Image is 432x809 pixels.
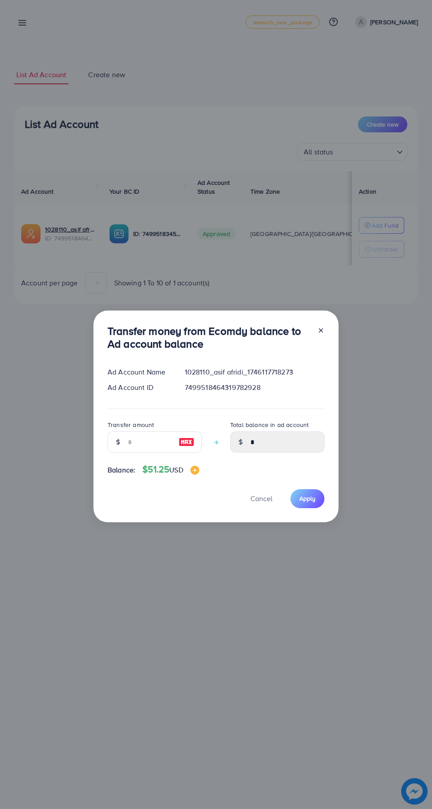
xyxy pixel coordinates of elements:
[169,465,183,475] span: USD
[179,437,194,447] img: image
[290,489,324,508] button: Apply
[178,382,331,393] div: 7499518464319782928
[101,382,178,393] div: Ad Account ID
[178,367,331,377] div: 1028110_asif afridi_1746117718273
[142,464,199,475] h4: $51.25
[250,494,272,503] span: Cancel
[230,420,309,429] label: Total balance in ad account
[108,465,135,475] span: Balance:
[239,489,283,508] button: Cancel
[190,466,199,475] img: image
[108,420,154,429] label: Transfer amount
[299,494,316,503] span: Apply
[101,367,178,377] div: Ad Account Name
[108,325,310,350] h3: Transfer money from Ecomdy balance to Ad account balance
